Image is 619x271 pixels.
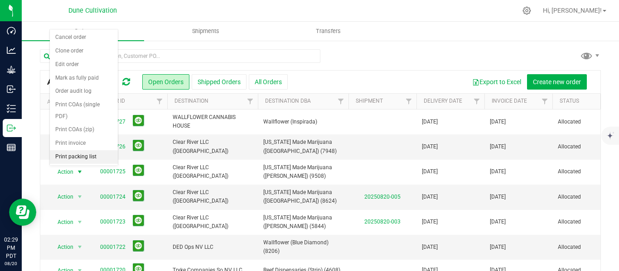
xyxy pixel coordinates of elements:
span: Transfers [304,27,353,35]
a: Destination [174,98,208,104]
span: select [74,241,86,253]
span: Allocated [558,118,615,126]
inline-svg: Dashboard [7,26,16,35]
a: Filter [243,94,258,109]
span: Allocated [558,218,615,226]
li: Mark as fully paid [50,71,118,85]
li: Print invoice [50,137,118,150]
p: 08/20 [4,260,18,267]
li: Print COAs (zip) [50,123,118,137]
button: Create new order [527,74,587,90]
li: Cancel order [50,31,118,44]
a: Shipment [356,98,383,104]
li: Print COAs (single PDF) [50,98,118,123]
span: [US_STATE] Made Marijuana ([GEOGRAPHIC_DATA]) (7948) [263,138,343,155]
li: Print packing list [50,150,118,164]
span: Action [49,216,74,228]
a: 20250820-003 [364,219,401,225]
span: [DATE] [490,218,506,226]
span: Allocated [558,243,615,252]
inline-svg: Reports [7,143,16,152]
inline-svg: Analytics [7,46,16,55]
span: [DATE] [490,167,506,176]
iframe: Resource center [9,199,36,226]
li: Edit order [50,58,118,71]
span: Action [49,166,74,178]
span: select [74,216,86,228]
li: Clone order [50,44,118,58]
a: 00001722 [100,243,126,252]
span: [DATE] [422,243,438,252]
button: Export to Excel [466,74,527,90]
span: Allocated [558,193,615,201]
span: select [74,190,86,203]
p: 02:29 PM PDT [4,236,18,260]
a: Invoice Date [492,98,527,104]
span: [DATE] [490,118,506,126]
span: [DATE] [422,193,438,201]
span: [US_STATE] Made Marijuana ([PERSON_NAME]) (9508) [263,163,343,181]
span: [DATE] [422,118,438,126]
div: Manage settings [521,6,532,15]
a: Filter [469,94,484,109]
span: Create new order [533,78,581,86]
span: Wallflower (Inspirada) [263,118,343,126]
a: Orders [22,22,144,41]
span: [DATE] [490,193,506,201]
a: Filter [152,94,167,109]
span: Clear River LLC ([GEOGRAPHIC_DATA]) [173,163,252,181]
span: select [74,166,86,178]
span: Orders [62,27,104,35]
span: [DATE] [490,243,506,252]
span: All Orders [47,77,98,87]
inline-svg: Inbound [7,85,16,94]
a: Shipments [144,22,266,41]
span: Shipments [180,27,232,35]
li: Order audit log [50,85,118,98]
span: [DATE] [422,218,438,226]
span: Allocated [558,167,615,176]
span: Allocated [558,143,615,151]
a: Delivery Date [424,98,462,104]
span: Action [49,241,74,253]
a: Filter [537,94,552,109]
a: Status [560,98,579,104]
a: Filter [334,94,348,109]
span: [DATE] [422,167,438,176]
inline-svg: Outbound [7,124,16,133]
div: Actions [47,99,91,105]
span: Hi, [PERSON_NAME]! [543,7,602,14]
span: Clear River LLC ([GEOGRAPHIC_DATA]) [173,214,252,231]
a: Destination DBA [265,98,311,104]
button: Open Orders [142,74,189,90]
a: 00001723 [100,218,126,226]
a: Transfers [267,22,389,41]
button: Shipped Orders [192,74,247,90]
a: 00001725 [100,167,126,176]
span: Wallflower (Blue Diamond) (8206) [263,238,343,256]
a: 20250820-005 [364,194,401,200]
span: DED Ops NV LLC [173,243,252,252]
input: Search Order ID, Destination, Customer PO... [40,49,320,63]
a: Filter [401,94,416,109]
inline-svg: Inventory [7,104,16,113]
button: All Orders [249,74,288,90]
span: Clear River LLC ([GEOGRAPHIC_DATA]) [173,138,252,155]
inline-svg: Grow [7,65,16,74]
span: Dune Cultivation [68,7,117,14]
span: [US_STATE] Made Marijuana ([PERSON_NAME]) (5844) [263,214,343,231]
span: Action [49,190,74,203]
span: [DATE] [422,143,438,151]
span: [DATE] [490,143,506,151]
a: 00001724 [100,193,126,201]
span: WALLFLOWER CANNABIS HOUSE [173,113,252,130]
span: [US_STATE] Made Marijuana ([GEOGRAPHIC_DATA]) (8624) [263,188,343,205]
span: Clear River LLC ([GEOGRAPHIC_DATA]) [173,188,252,205]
